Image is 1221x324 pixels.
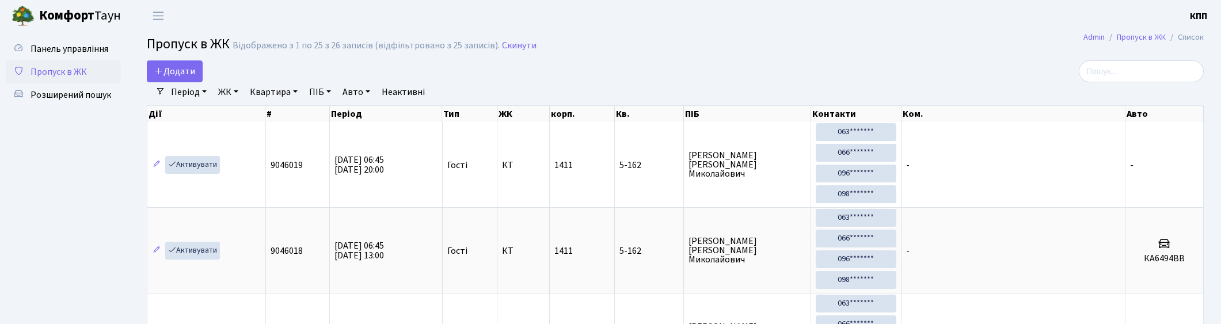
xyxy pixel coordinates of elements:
span: 9046018 [271,245,303,257]
span: Додати [154,65,195,78]
a: ЖК [214,82,243,102]
span: Панель управління [31,43,108,55]
a: Панель управління [6,37,121,60]
a: Розширений пошук [6,83,121,106]
button: Переключити навігацію [144,6,173,25]
a: ПІБ [305,82,336,102]
span: Пропуск в ЖК [31,66,87,78]
a: Період [166,82,211,102]
a: Admin [1083,31,1105,43]
a: Пропуск в ЖК [1117,31,1166,43]
a: Додати [147,60,203,82]
th: корп. [550,106,615,122]
th: # [265,106,329,122]
a: Авто [338,82,375,102]
span: - [906,159,910,171]
span: 5-162 [619,246,679,256]
b: Комфорт [39,6,94,25]
span: [DATE] 06:45 [DATE] 13:00 [334,239,384,262]
img: logo.png [12,5,35,28]
h5: КА6494ВВ [1130,253,1199,264]
div: Відображено з 1 по 25 з 26 записів (відфільтровано з 25 записів). [233,40,500,51]
span: [DATE] 06:45 [DATE] 20:00 [334,154,384,176]
th: ЖК [497,106,550,122]
span: Таун [39,6,121,26]
li: Список [1166,31,1204,44]
a: Активувати [165,156,220,174]
th: Авто [1125,106,1204,122]
th: Період [330,106,443,122]
span: Пропуск в ЖК [147,34,230,54]
span: [PERSON_NAME] [PERSON_NAME] Миколайович [689,237,805,264]
b: КПП [1190,10,1207,22]
span: 1411 [554,245,573,257]
a: КПП [1190,9,1207,23]
a: Неактивні [377,82,429,102]
th: Дії [147,106,265,122]
span: - [1130,159,1133,171]
a: Квартира [245,82,302,102]
nav: breadcrumb [1066,25,1221,49]
th: Контакти [811,106,902,122]
span: Розширений пошук [31,89,111,101]
span: Гості [447,246,467,256]
th: Ком. [902,106,1125,122]
th: Кв. [615,106,684,122]
span: Гості [447,161,467,170]
a: Активувати [165,242,220,260]
span: - [906,245,910,257]
input: Пошук... [1079,60,1204,82]
span: [PERSON_NAME] [PERSON_NAME] Миколайович [689,151,805,178]
span: 1411 [554,159,573,171]
th: ПІБ [684,106,811,122]
a: Пропуск в ЖК [6,60,121,83]
a: Скинути [502,40,537,51]
span: 9046019 [271,159,303,171]
span: 5-162 [619,161,679,170]
th: Тип [442,106,497,122]
span: КТ [502,246,545,256]
span: КТ [502,161,545,170]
